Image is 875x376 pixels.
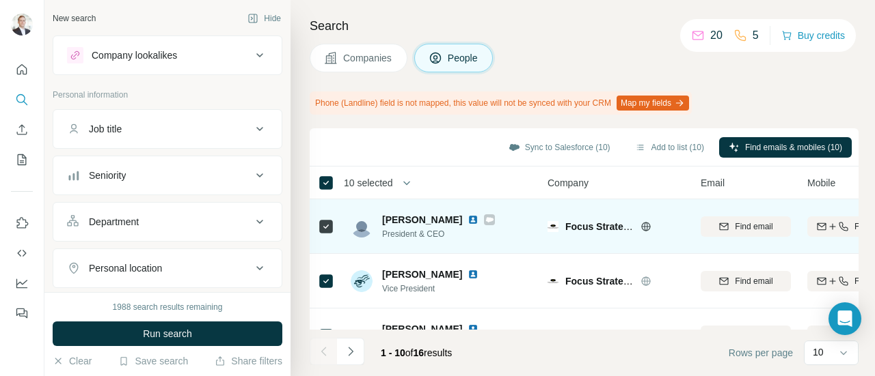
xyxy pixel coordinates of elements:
[625,137,714,158] button: Add to list (10)
[729,346,793,360] span: Rows per page
[382,228,495,240] span: President & CEO
[53,252,282,285] button: Personal location
[53,159,282,192] button: Seniority
[310,91,692,115] div: Phone (Landline) field is not mapped, this value will not be synced with your CRM
[11,211,33,235] button: Use Surfe on LinkedIn
[118,354,188,368] button: Save search
[381,347,452,358] span: results
[382,267,462,281] span: [PERSON_NAME]
[381,347,405,358] span: 1 - 10
[337,338,364,365] button: Navigate to next page
[351,216,373,237] img: Avatar
[701,176,725,190] span: Email
[143,327,192,341] span: Run search
[351,270,373,292] img: Avatar
[448,51,479,65] span: People
[89,122,122,136] div: Job title
[11,301,33,326] button: Feedback
[113,301,223,313] div: 1988 search results remaining
[753,27,759,44] p: 5
[11,241,33,265] button: Use Surfe API
[468,269,479,280] img: LinkedIn logo
[53,39,282,72] button: Company lookalikes
[11,271,33,295] button: Dashboard
[89,169,126,182] div: Seniority
[499,137,620,158] button: Sync to Salesforce (10)
[701,271,791,291] button: Find email
[735,220,772,233] span: Find email
[53,89,282,101] p: Personal information
[617,96,689,111] button: Map my fields
[745,141,842,154] span: Find emails & mobiles (10)
[344,176,393,190] span: 10 selected
[382,213,462,227] span: [PERSON_NAME]
[813,345,824,359] p: 10
[807,176,835,190] span: Mobile
[382,322,462,336] span: [PERSON_NAME]
[53,354,92,368] button: Clear
[710,27,723,44] p: 20
[468,323,479,334] img: LinkedIn logo
[829,302,861,335] div: Open Intercom Messenger
[11,87,33,112] button: Search
[215,354,282,368] button: Share filters
[405,347,414,358] span: of
[53,12,96,25] div: New search
[89,215,139,229] div: Department
[548,221,558,232] img: Logo of Focus Strategies Investment Banking
[382,283,495,295] span: Vice President
[53,113,282,145] button: Job title
[351,325,373,347] img: Avatar
[53,321,282,346] button: Run search
[89,261,162,275] div: Personal location
[238,8,291,29] button: Hide
[735,275,772,287] span: Find email
[310,16,859,35] h4: Search
[11,14,33,35] img: Avatar
[343,51,393,65] span: Companies
[548,176,589,190] span: Company
[565,276,736,287] span: Focus Strategies Investment Banking
[781,26,845,45] button: Buy credits
[468,214,479,225] img: LinkedIn logo
[735,330,772,342] span: Find email
[719,137,852,158] button: Find emails & mobiles (10)
[11,117,33,142] button: Enrich CSV
[11,147,33,172] button: My lists
[414,347,425,358] span: 16
[548,276,558,287] img: Logo of Focus Strategies Investment Banking
[701,326,791,346] button: Find email
[565,221,736,232] span: Focus Strategies Investment Banking
[92,48,177,62] div: Company lookalikes
[701,216,791,237] button: Find email
[53,205,282,238] button: Department
[11,57,33,82] button: Quick start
